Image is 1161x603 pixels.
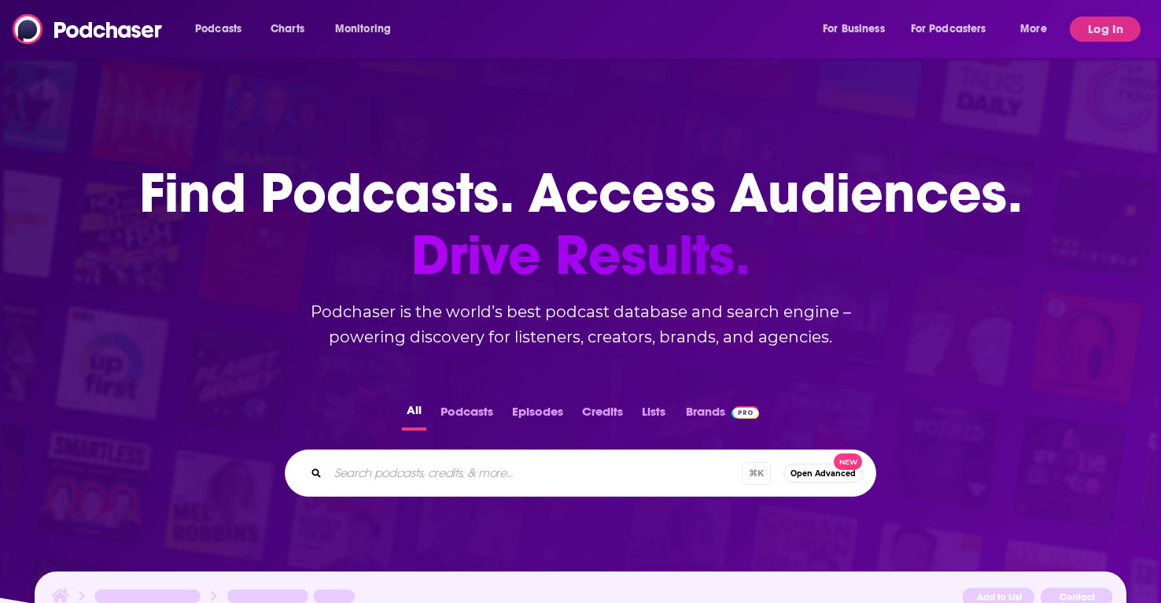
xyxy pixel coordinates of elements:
[266,299,895,350] h2: Podchaser is the world’s best podcast database and search engine – powering discovery for listene...
[791,469,856,478] span: Open Advanced
[271,18,304,40] span: Charts
[195,18,241,40] span: Podcasts
[834,453,862,470] span: New
[184,17,262,42] button: open menu
[901,17,1009,42] button: open menu
[686,400,759,431] a: BrandsPodchaser Pro
[324,17,411,42] button: open menu
[911,18,986,40] span: For Podcasters
[139,224,1023,287] span: Drive Results.
[335,18,391,40] span: Monitoring
[328,461,742,486] input: Search podcasts, credits, & more...
[823,18,885,40] span: For Business
[1020,18,1047,40] span: More
[139,162,1023,287] h1: Find Podcasts. Access Audiences.
[732,406,759,419] img: Podchaser Pro
[285,449,876,497] div: Search podcasts, credits, & more...
[1009,17,1067,42] button: open menu
[402,400,426,431] button: All
[507,400,568,431] button: Episodes
[812,17,905,42] button: open menu
[436,400,498,431] button: Podcasts
[1070,17,1141,42] button: Log In
[637,400,670,431] button: Lists
[260,17,314,42] a: Charts
[577,400,628,431] button: Credits
[13,14,164,44] img: Podchaser - Follow, Share and Rate Podcasts
[742,462,771,485] span: ⌘ K
[783,464,863,483] button: Open AdvancedNew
